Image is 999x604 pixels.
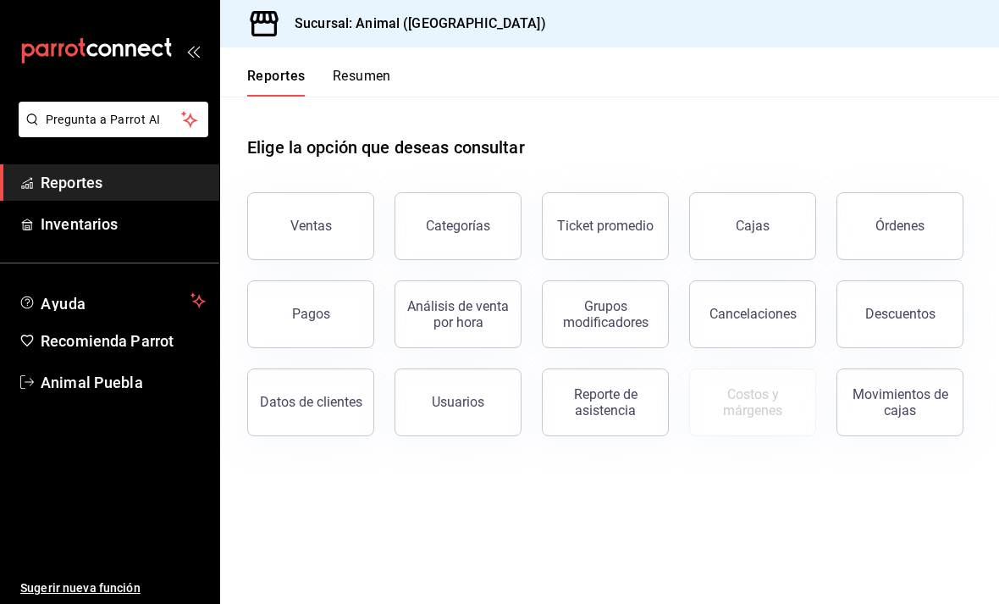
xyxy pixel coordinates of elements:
button: Categorías [395,192,522,260]
div: Grupos modificadores [553,298,658,330]
button: Análisis de venta por hora [395,280,522,348]
button: Movimientos de cajas [836,368,963,436]
button: Órdenes [836,192,963,260]
div: Categorías [426,218,490,234]
span: Inventarios [41,213,206,236]
button: Usuarios [395,368,522,436]
button: Reporte de asistencia [542,368,669,436]
div: navigation tabs [247,68,391,97]
div: Ventas [290,218,332,234]
div: Datos de clientes [260,394,362,410]
span: Sugerir nueva función [20,579,206,597]
button: Datos de clientes [247,368,374,436]
button: open_drawer_menu [186,44,200,58]
div: Cancelaciones [709,306,797,322]
button: Grupos modificadores [542,280,669,348]
h1: Elige la opción que deseas consultar [247,135,525,160]
button: Pagos [247,280,374,348]
button: Resumen [333,68,391,97]
a: Cajas [689,192,816,260]
div: Órdenes [875,218,924,234]
button: Ventas [247,192,374,260]
a: Pregunta a Parrot AI [12,123,208,141]
div: Costos y márgenes [700,386,805,418]
div: Descuentos [865,306,936,322]
div: Análisis de venta por hora [406,298,511,330]
div: Reporte de asistencia [553,386,658,418]
button: Ticket promedio [542,192,669,260]
button: Cancelaciones [689,280,816,348]
div: Usuarios [432,394,484,410]
button: Descuentos [836,280,963,348]
button: Contrata inventarios para ver este reporte [689,368,816,436]
div: Ticket promedio [557,218,654,234]
div: Pagos [292,306,330,322]
div: Movimientos de cajas [847,386,952,418]
button: Reportes [247,68,306,97]
span: Animal Puebla [41,371,206,394]
span: Reportes [41,171,206,194]
span: Recomienda Parrot [41,330,206,352]
div: Cajas [736,216,770,236]
button: Pregunta a Parrot AI [19,102,208,137]
span: Pregunta a Parrot AI [46,111,182,129]
span: Ayuda [41,291,184,311]
h3: Sucursal: Animal ([GEOGRAPHIC_DATA]) [281,14,546,34]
